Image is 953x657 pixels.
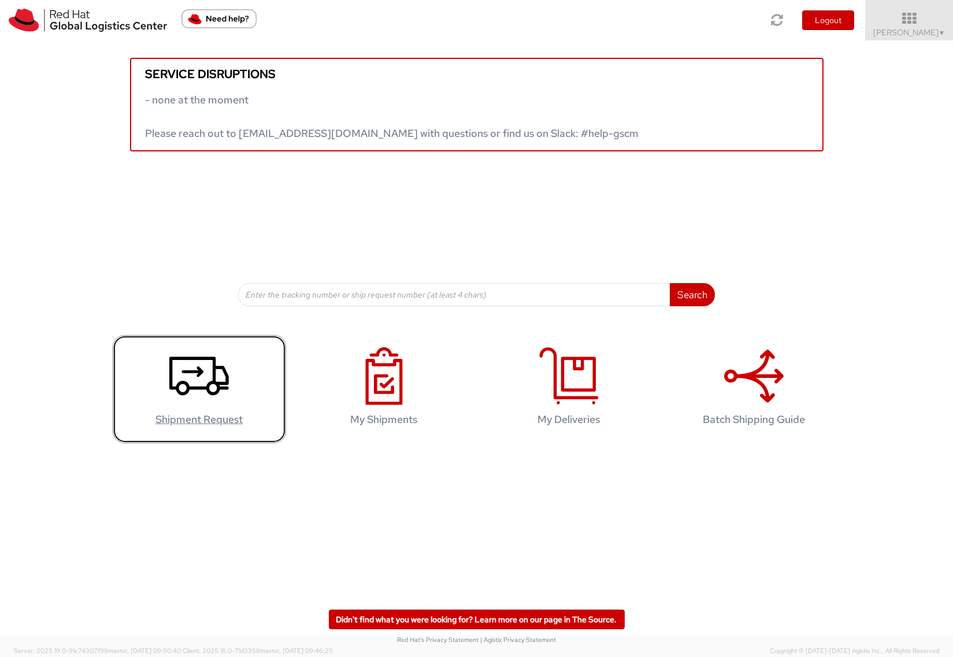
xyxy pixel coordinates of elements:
a: Shipment Request [113,335,286,443]
span: ▼ [939,28,945,38]
button: Search [670,283,715,306]
span: master, [DATE] 09:46:25 [260,647,333,655]
h4: Batch Shipping Guide [680,414,829,425]
h4: Shipment Request [125,414,274,425]
a: | Agistix Privacy Statement [480,636,556,644]
span: [PERSON_NAME] [873,27,945,38]
a: My Deliveries [483,335,656,443]
a: My Shipments [298,335,471,443]
button: Need help? [181,9,257,28]
h4: My Shipments [310,414,459,425]
h4: My Deliveries [495,414,644,425]
span: Server: 2025.19.0-91c74307f99 [14,647,181,655]
button: Logout [802,10,854,30]
img: rh-logistics-00dfa346123c4ec078e1.svg [9,9,167,32]
span: Copyright © [DATE]-[DATE] Agistix Inc., All Rights Reserved [770,647,939,656]
input: Enter the tracking number or ship request number (at least 4 chars) [238,283,670,306]
a: Batch Shipping Guide [668,335,841,443]
a: Didn't find what you were looking for? Learn more on our page in The Source. [329,610,625,629]
span: - none at the moment Please reach out to [EMAIL_ADDRESS][DOMAIN_NAME] with questions or find us o... [146,93,639,140]
span: master, [DATE] 09:50:40 [108,647,181,655]
h5: Service disruptions [146,68,808,80]
span: Client: 2025.18.0-71d3358 [183,647,333,655]
a: Red Hat's Privacy Statement [397,636,479,644]
a: Service disruptions - none at the moment Please reach out to [EMAIL_ADDRESS][DOMAIN_NAME] with qu... [130,58,824,151]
